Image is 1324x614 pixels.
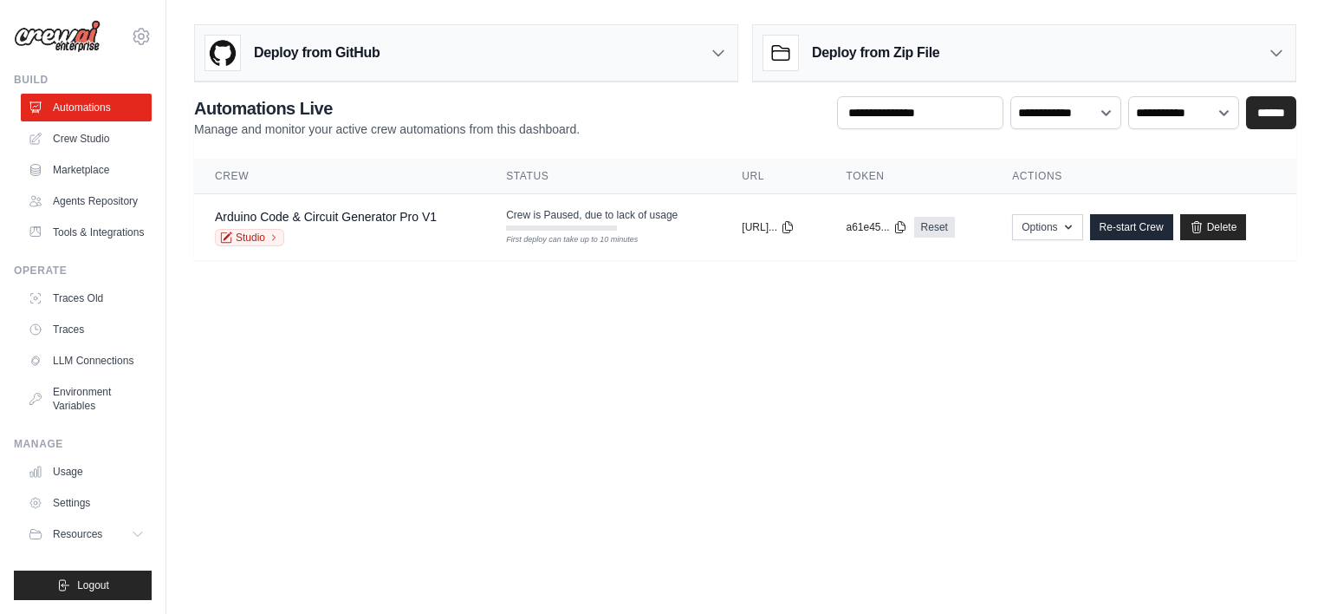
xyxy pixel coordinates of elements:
[506,208,678,222] span: Crew is Paused, due to lack of usage
[21,156,152,184] a: Marketplace
[14,73,152,87] div: Build
[205,36,240,70] img: GitHub Logo
[721,159,825,194] th: URL
[194,96,580,121] h2: Automations Live
[485,159,721,194] th: Status
[826,159,992,194] th: Token
[14,20,101,53] img: Logo
[14,264,152,278] div: Operate
[21,125,152,153] a: Crew Studio
[847,220,907,234] button: a61e45...
[21,378,152,420] a: Environment Variables
[14,437,152,451] div: Manage
[991,159,1296,194] th: Actions
[21,316,152,343] a: Traces
[21,219,152,246] a: Tools & Integrations
[21,489,152,517] a: Settings
[215,229,284,246] a: Studio
[21,520,152,548] button: Resources
[21,187,152,215] a: Agents Repository
[254,42,380,63] h3: Deploy from GitHub
[53,527,102,541] span: Resources
[21,458,152,486] a: Usage
[1180,214,1247,240] a: Delete
[1012,214,1082,240] button: Options
[812,42,939,63] h3: Deploy from Zip File
[194,159,485,194] th: Crew
[21,94,152,121] a: Automations
[194,121,580,138] p: Manage and monitor your active crew automations from this dashboard.
[77,578,109,592] span: Logout
[14,571,152,600] button: Logout
[215,210,437,224] a: Arduino Code & Circuit Generator Pro V1
[506,234,617,246] div: First deploy can take up to 10 minutes
[21,347,152,375] a: LLM Connections
[1090,214,1173,240] a: Re-start Crew
[21,284,152,312] a: Traces Old
[914,217,955,238] a: Reset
